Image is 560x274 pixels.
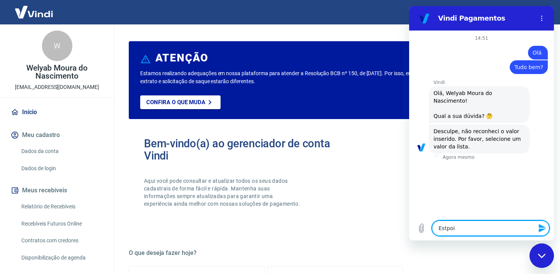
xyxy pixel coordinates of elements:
[144,137,335,162] h2: Bem-vindo(a) ao gerenciador de conta Vindi
[9,182,105,199] button: Meus recebíveis
[18,216,105,232] a: Recebíveis Futuros Online
[140,69,452,85] p: Estamos realizando adequações em nossa plataforma para atender a Resolução BCB nº 150, de [DATE]....
[146,99,205,106] p: Confira o que muda
[18,161,105,176] a: Dados de login
[144,177,302,208] p: Aqui você pode consultar e atualizar todos os seus dados cadastrais de forma fácil e rápida. Mant...
[18,143,105,159] a: Dados da conta
[409,6,554,240] iframe: Janela de mensagens
[6,64,108,80] p: Welyab Moura do Nascimento
[9,0,59,24] img: Vindi
[129,249,542,257] h5: O que deseja fazer hoje?
[18,233,105,248] a: Contratos com credores
[15,83,99,91] p: [EMAIL_ADDRESS][DOMAIN_NAME]
[155,54,208,62] h6: ATENÇÃO
[18,250,105,266] a: Disponibilização de agenda
[42,31,72,61] div: W
[530,243,554,268] iframe: Botão para abrir a janela de mensagens, conversa em andamento
[523,5,551,19] button: Sair
[140,95,221,109] a: Confira o que muda
[9,127,105,143] button: Meu cadastro
[18,199,105,214] a: Relatório de Recebíveis
[9,104,105,121] a: Início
